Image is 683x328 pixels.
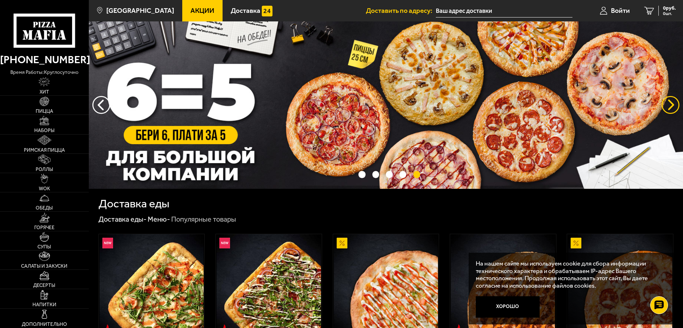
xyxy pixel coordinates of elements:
[190,7,214,14] span: Акции
[24,148,65,153] span: Римская пицца
[39,186,50,191] span: WOK
[36,206,53,211] span: Обеды
[22,322,67,327] span: Дополнительно
[663,6,676,11] span: 0 руб.
[37,244,51,249] span: Супы
[34,225,55,230] span: Горячее
[231,7,260,14] span: Доставка
[413,171,420,178] button: точки переключения
[476,260,662,289] p: На нашем сайте мы используем cookie для сбора информации технического характера и обрабатываем IP...
[386,171,393,178] button: точки переключения
[662,96,679,114] button: предыдущий
[148,215,170,223] a: Меню-
[611,7,630,14] span: Войти
[663,11,676,16] span: 0 шт.
[92,96,110,114] button: следующий
[21,264,67,269] span: Салаты и закуски
[366,7,436,14] span: Доставить по адресу:
[106,7,174,14] span: [GEOGRAPHIC_DATA]
[262,6,272,16] img: 15daf4d41897b9f0e9f617042186c801.svg
[102,238,113,248] img: Новинка
[337,238,347,248] img: Акционный
[36,167,53,172] span: Роллы
[98,198,169,210] h1: Доставка еды
[476,296,540,318] button: Хорошо
[358,171,365,178] button: точки переключения
[219,238,230,248] img: Новинка
[33,283,55,288] span: Десерты
[571,238,581,248] img: Акционный
[36,109,53,114] span: Пицца
[34,128,55,133] span: Наборы
[32,302,56,307] span: Напитки
[40,90,49,95] span: Хит
[436,4,572,17] input: Ваш адрес доставки
[372,171,379,178] button: точки переключения
[171,215,236,224] div: Популярные товары
[399,171,406,178] button: точки переключения
[98,215,147,223] a: Доставка еды-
